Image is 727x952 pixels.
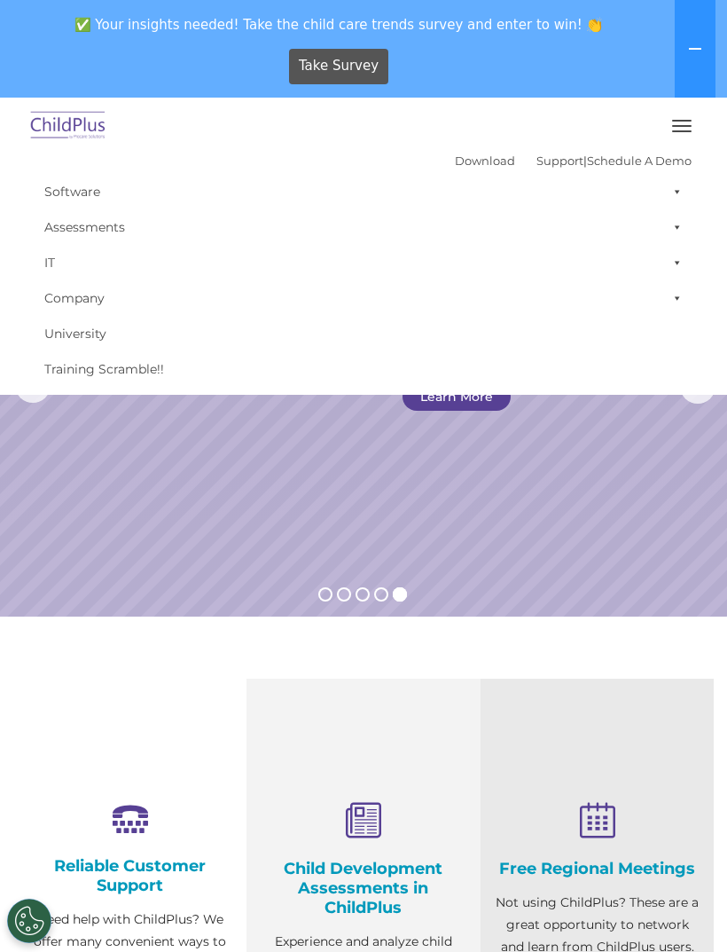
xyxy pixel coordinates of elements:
span: ✅ Your insights needed! Take the child care trends survey and enter to win! 👏 [7,7,671,42]
a: University [35,316,692,351]
a: Learn More [403,382,511,411]
h4: Reliable Customer Support [27,856,233,895]
a: Take Survey [289,49,389,84]
a: Assessments [35,209,692,245]
img: ChildPlus by Procare Solutions [27,106,110,147]
button: Cookies Settings [7,899,51,943]
font: | [455,153,692,168]
a: IT [35,245,692,280]
span: Take Survey [299,51,379,82]
h4: Child Development Assessments in ChildPlus [260,859,466,917]
a: Software [35,174,692,209]
a: Company [35,280,692,316]
a: Schedule A Demo [587,153,692,168]
a: Download [455,153,515,168]
a: Training Scramble!! [35,351,692,387]
h4: Free Regional Meetings [494,859,700,878]
a: Support [536,153,583,168]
